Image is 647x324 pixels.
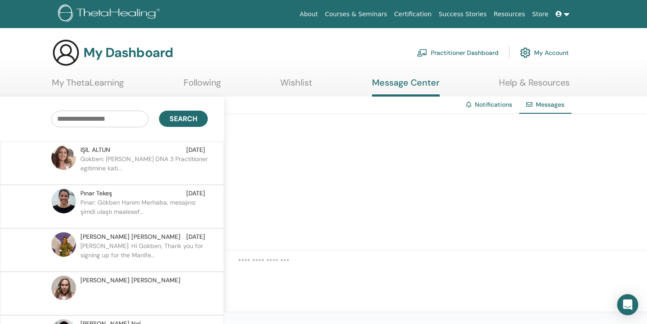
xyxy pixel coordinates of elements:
[83,45,173,61] h3: My Dashboard
[322,6,391,22] a: Courses & Seminars
[280,77,312,94] a: Wishlist
[417,43,499,62] a: Practitioner Dashboard
[51,189,76,213] img: default.jpg
[184,77,221,94] a: Following
[80,276,181,285] span: [PERSON_NAME] [PERSON_NAME]
[390,6,435,22] a: Certification
[51,232,76,257] img: default.jpg
[529,6,552,22] a: Store
[499,77,570,94] a: Help & Resources
[170,114,197,123] span: Search
[80,155,208,181] p: Gokben: [PERSON_NAME] DNA 3 Practitioner egitimine kati...
[80,232,181,241] span: [PERSON_NAME] [PERSON_NAME]
[80,189,112,198] span: Pınar Tekeş
[296,6,321,22] a: About
[51,145,76,170] img: default.jpg
[159,111,208,127] button: Search
[490,6,529,22] a: Resources
[51,276,76,300] img: default.jpg
[520,45,531,60] img: cog.svg
[435,6,490,22] a: Success Stories
[80,198,208,224] p: Pınar: Gökben Hanım Merhaba, mesajınız şimdi ulaştı maalesef...
[186,232,205,241] span: [DATE]
[80,145,110,155] span: IŞIL ALTUN
[80,241,208,268] p: [PERSON_NAME]: Hi Gokben, Thank you for signing up for the Manife...
[186,145,205,155] span: [DATE]
[186,189,205,198] span: [DATE]
[475,101,512,108] a: Notifications
[372,77,440,97] a: Message Center
[417,49,427,57] img: chalkboard-teacher.svg
[52,77,124,94] a: My ThetaLearning
[58,4,163,24] img: logo.png
[520,43,569,62] a: My Account
[52,39,80,67] img: generic-user-icon.jpg
[536,101,564,108] span: Messages
[617,294,638,315] div: Open Intercom Messenger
